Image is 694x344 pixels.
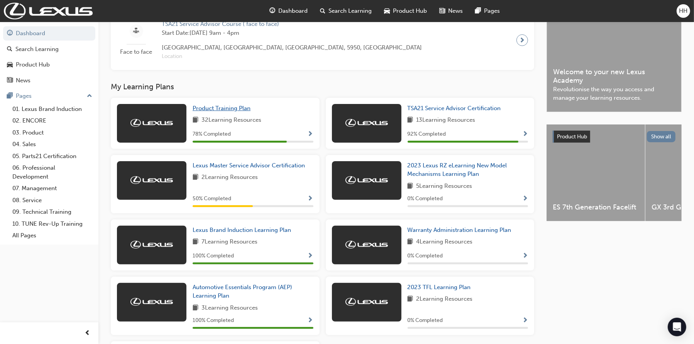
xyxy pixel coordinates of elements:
span: Show Progress [308,196,313,203]
h3: My Learning Plans [111,82,534,91]
span: 32 Learning Resources [201,116,261,125]
a: Face to faceTSA21 Service Advisor Course ( face to face)Start Date:[DATE] 9am - 4pm[GEOGRAPHIC_DA... [117,17,528,64]
a: Product Hub [3,58,95,72]
a: TSA21 Service Advisor Certification [408,104,504,113]
a: Lexus Master Service Advisor Certification [193,161,308,170]
span: Product Training Plan [193,105,251,112]
a: Product Training Plan [193,104,254,113]
span: search-icon [320,6,325,16]
span: 13 Learning Resources [416,116,476,125]
span: HH [679,7,688,15]
span: 2 Learning Resources [416,295,473,304]
img: Trak [130,119,173,127]
span: Pages [484,7,500,15]
span: 2023 TFL Learning Plan [408,284,471,291]
span: guage-icon [7,30,13,37]
span: 2 Learning Resources [201,173,258,182]
span: car-icon [384,6,390,16]
span: 92 % Completed [408,130,446,139]
img: Trak [345,176,388,184]
a: 02. ENCORE [9,115,95,127]
span: Product Hub [393,7,427,15]
span: next-icon [520,35,525,46]
span: 100 % Completed [193,316,234,325]
a: search-iconSearch Learning [314,3,378,19]
button: Pages [3,89,95,103]
span: book-icon [408,295,413,304]
div: Product Hub [16,60,50,69]
span: Welcome to your new Lexus Academy [553,68,675,85]
span: News [448,7,463,15]
span: pages-icon [7,93,13,100]
img: Trak [345,298,388,306]
span: 4 Learning Resources [416,237,473,247]
span: Show Progress [522,317,528,324]
img: Trak [345,119,388,127]
span: Dashboard [278,7,308,15]
span: 7 Learning Resources [201,237,257,247]
span: TSA21 Service Advisor Course ( face to face) [162,20,422,29]
a: news-iconNews [433,3,469,19]
button: Show Progress [522,129,528,139]
span: Show Progress [308,253,313,260]
span: book-icon [408,237,413,247]
span: book-icon [193,173,198,182]
img: Trak [345,241,388,249]
span: pages-icon [475,6,481,16]
span: Lexus Brand Induction Learning Plan [193,226,291,233]
span: sessionType_FACE_TO_FACE-icon [134,26,139,36]
a: 08. Service [9,194,95,206]
button: Show all [647,131,676,142]
a: 03. Product [9,127,95,139]
span: 3 Learning Resources [201,303,258,313]
span: car-icon [7,61,13,68]
span: news-icon [7,77,13,84]
a: News [3,73,95,88]
span: Show Progress [522,253,528,260]
span: 2023 Lexus RZ eLearning New Model Mechanisms Learning Plan [408,162,507,178]
span: book-icon [193,303,198,313]
span: Automotive Essentials Program (AEP) Learning Plan [193,284,292,300]
span: 0 % Completed [408,316,443,325]
span: Revolutionise the way you access and manage your learning resources. [553,85,675,102]
a: 05. Parts21 Certification [9,150,95,162]
span: 100 % Completed [193,252,234,261]
span: TSA21 Service Advisor Certification [408,105,501,112]
a: 06. Professional Development [9,162,95,182]
a: 10. TUNE Rev-Up Training [9,218,95,230]
span: 78 % Completed [193,130,231,139]
a: 2023 Lexus RZ eLearning New Model Mechanisms Learning Plan [408,161,528,179]
span: book-icon [408,116,413,125]
span: prev-icon [85,329,91,338]
span: search-icon [7,46,12,53]
a: 2023 TFL Learning Plan [408,283,474,292]
a: 09. Technical Training [9,206,95,218]
span: 0 % Completed [408,252,443,261]
span: Show Progress [308,131,313,138]
button: Show Progress [308,251,313,261]
span: guage-icon [269,6,275,16]
span: book-icon [193,116,198,125]
button: Show Progress [522,194,528,204]
span: Show Progress [522,196,528,203]
a: 04. Sales [9,138,95,150]
div: Open Intercom Messenger [668,318,686,336]
div: Pages [16,92,32,100]
span: Lexus Master Service Advisor Certification [193,162,305,169]
button: HH [677,4,690,18]
span: Start Date: [DATE] 9am - 4pm [162,29,422,37]
a: guage-iconDashboard [263,3,314,19]
span: 0 % Completed [408,194,443,203]
a: ES 7th Generation Facelift [547,124,645,221]
div: Search Learning [15,45,59,54]
a: car-iconProduct Hub [378,3,433,19]
img: Trak [4,3,93,19]
button: Show Progress [308,129,313,139]
span: Show Progress [308,317,313,324]
span: Location [162,52,422,61]
span: Show Progress [522,131,528,138]
span: Face to face [117,48,156,56]
button: Show Progress [522,316,528,325]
